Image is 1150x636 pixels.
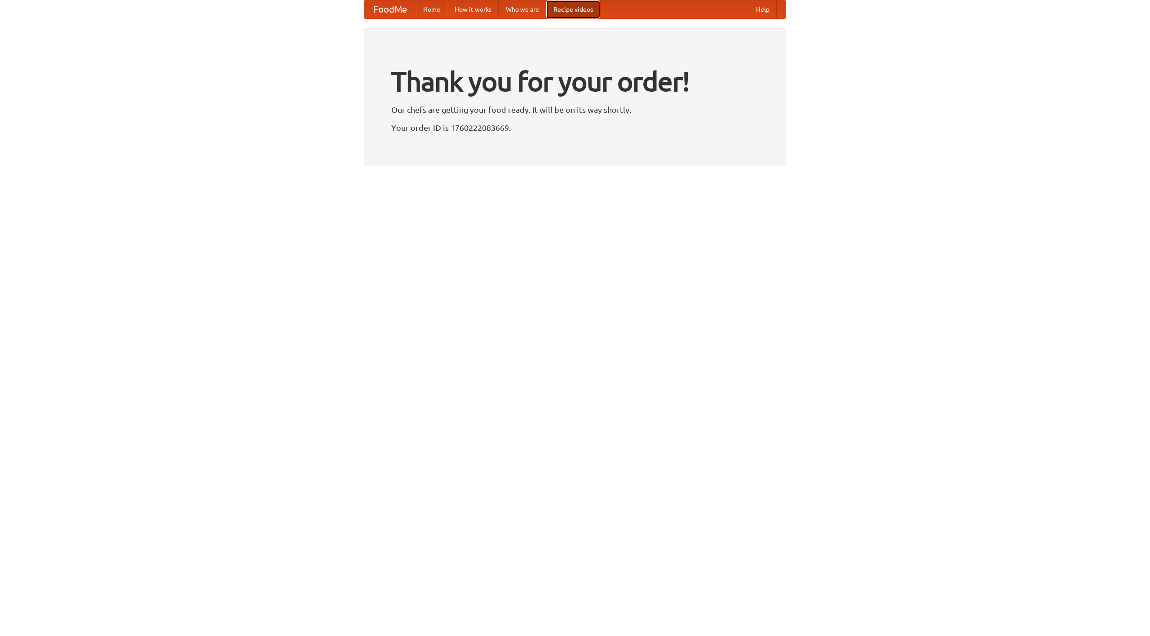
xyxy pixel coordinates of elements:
h1: Thank you for your order! [391,60,759,103]
a: How it works [447,0,499,18]
a: Home [416,0,447,18]
a: Recipe videos [546,0,600,18]
p: Our chefs are getting your food ready. It will be on its way shortly. [391,103,759,116]
p: Your order ID is 1760222083669. [391,121,759,134]
a: Who we are [499,0,546,18]
a: FoodMe [364,0,416,18]
a: Help [749,0,777,18]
